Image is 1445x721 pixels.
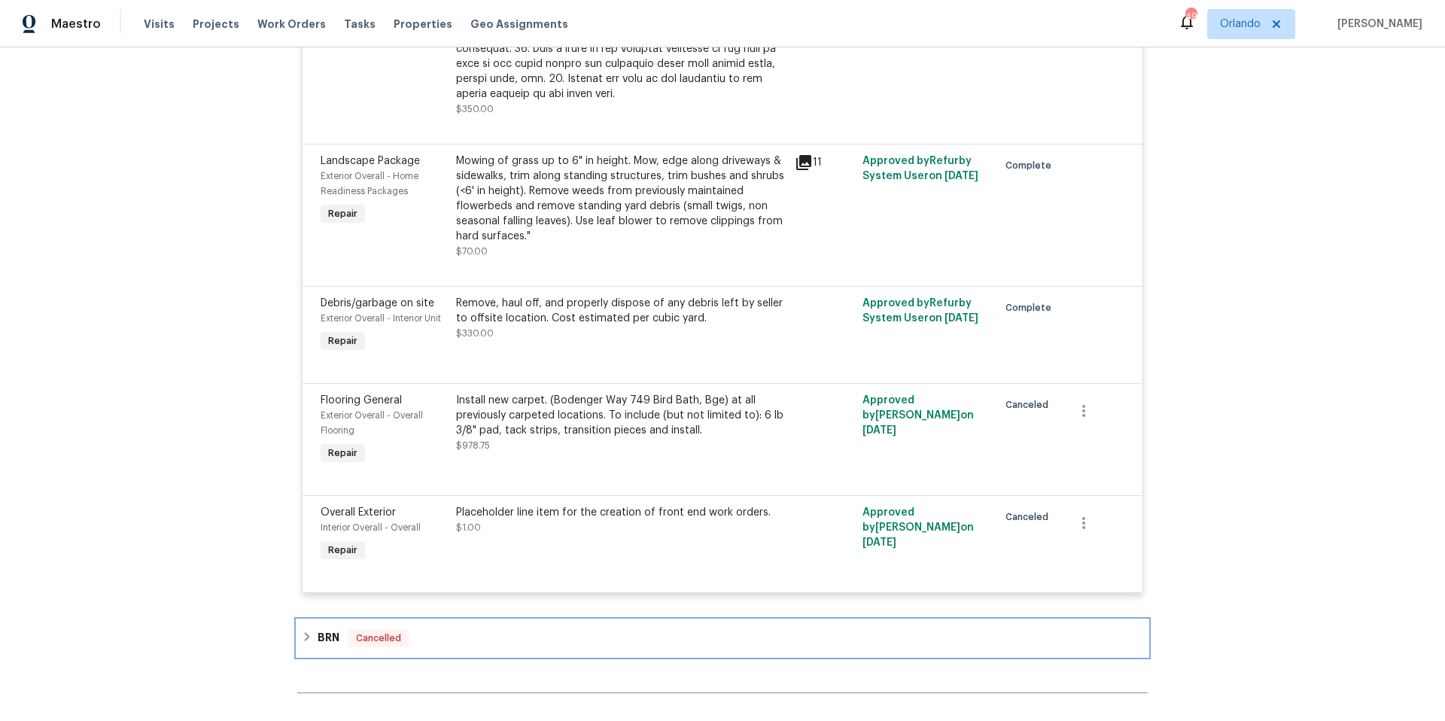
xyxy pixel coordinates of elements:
[321,314,441,323] span: Exterior Overall - Interior Unit
[321,172,418,196] span: Exterior Overall - Home Readiness Packages
[1005,397,1054,412] span: Canceled
[321,411,423,435] span: Exterior Overall - Overall Flooring
[51,17,101,32] span: Maestro
[350,631,407,646] span: Cancelled
[344,19,376,29] span: Tasks
[144,17,175,32] span: Visits
[945,171,978,181] span: [DATE]
[1185,9,1196,24] div: 49
[321,156,420,166] span: Landscape Package
[456,441,490,450] span: $978.75
[297,620,1148,656] div: BRN Cancelled
[945,313,978,324] span: [DATE]
[322,333,364,348] span: Repair
[862,395,974,436] span: Approved by [PERSON_NAME] on
[862,425,896,436] span: [DATE]
[321,395,402,406] span: Flooring General
[193,17,239,32] span: Projects
[456,247,488,256] span: $70.00
[321,507,396,518] span: Overall Exterior
[322,446,364,461] span: Repair
[321,523,421,532] span: Interior Overall - Overall
[321,298,434,309] span: Debris/garbage on site
[456,105,494,114] span: $350.00
[862,298,978,324] span: Approved by Refurby System User on
[862,537,896,548] span: [DATE]
[456,296,786,326] div: Remove, haul off, and properly dispose of any debris left by seller to offsite location. Cost est...
[862,507,974,548] span: Approved by [PERSON_NAME] on
[318,629,339,647] h6: BRN
[394,17,452,32] span: Properties
[1005,510,1054,525] span: Canceled
[456,393,786,438] div: Install new carpet. (Bodenger Way 749 Bird Bath, Bge) at all previously carpeted locations. To in...
[322,206,364,221] span: Repair
[1005,300,1057,315] span: Complete
[795,154,853,172] div: 11
[257,17,326,32] span: Work Orders
[470,17,568,32] span: Geo Assignments
[456,154,786,244] div: Mowing of grass up to 6" in height. Mow, edge along driveways & sidewalks, trim along standing st...
[456,523,481,532] span: $1.00
[1331,17,1422,32] span: [PERSON_NAME]
[1005,158,1057,173] span: Complete
[456,329,494,338] span: $330.00
[322,543,364,558] span: Repair
[1220,17,1261,32] span: Orlando
[456,505,786,520] div: Placeholder line item for the creation of front end work orders.
[862,156,978,181] span: Approved by Refurby System User on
